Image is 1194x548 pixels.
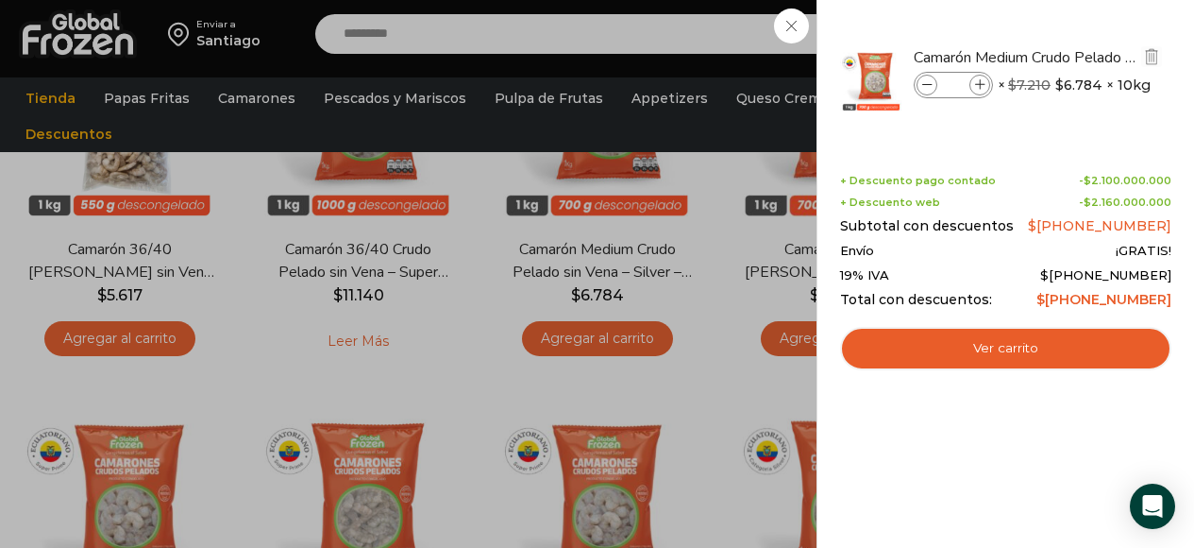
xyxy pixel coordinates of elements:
a: Camarón Medium Crudo Pelado sin Vena - Silver - Caja 10 kg [914,47,1138,68]
input: Product quantity [939,75,967,95]
span: + Descuento pago contado [840,175,996,187]
span: Total con descuentos: [840,292,992,308]
span: Envío [840,244,874,259]
bdi: 2.160.000.000 [1084,196,1171,209]
span: $ [1028,217,1036,234]
span: $ [1084,196,1091,209]
span: - [1079,175,1171,187]
span: × × 10kg [998,72,1151,98]
span: [PHONE_NUMBER] [1040,267,1171,283]
span: Subtotal con descuentos [840,218,1014,234]
span: $ [1084,174,1091,187]
bdi: 6.784 [1055,76,1102,94]
bdi: [PHONE_NUMBER] [1028,217,1171,234]
span: - [1079,197,1171,209]
img: Eliminar Camarón Medium Crudo Pelado sin Vena - Silver - Caja 10 kg del carrito [1143,48,1160,65]
span: $ [1040,267,1049,283]
bdi: 2.100.000.000 [1084,174,1171,187]
a: Eliminar Camarón Medium Crudo Pelado sin Vena - Silver - Caja 10 kg del carrito [1141,46,1162,70]
span: 19% IVA [840,268,889,283]
bdi: [PHONE_NUMBER] [1036,291,1171,308]
span: $ [1036,291,1045,308]
span: ¡GRATIS! [1116,244,1171,259]
span: $ [1008,77,1017,94]
div: Open Intercom Messenger [1130,484,1175,529]
a: Ver carrito [840,327,1171,370]
bdi: 7.210 [1008,77,1051,94]
span: $ [1055,76,1064,94]
span: + Descuento web [840,197,940,209]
